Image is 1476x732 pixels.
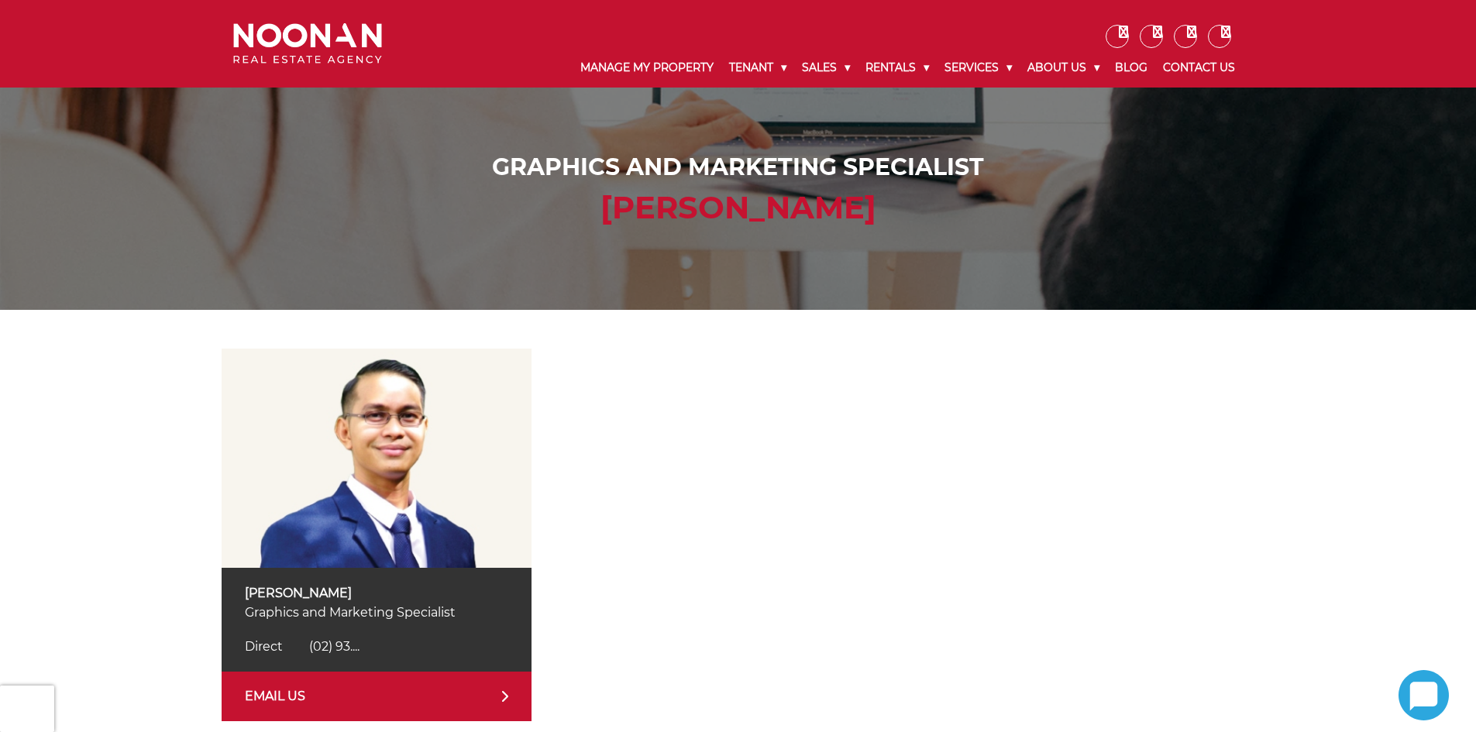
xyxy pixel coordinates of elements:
a: Rentals [858,48,937,88]
p: [PERSON_NAME] [245,583,508,603]
a: EMAIL US [222,672,532,721]
span: (02) 93.... [309,639,360,654]
a: Contact Us [1155,48,1243,88]
a: About Us [1020,48,1107,88]
a: Blog [1107,48,1155,88]
a: Sales [794,48,858,88]
a: Manage My Property [573,48,721,88]
h1: Graphics and Marketing Specialist [237,153,1239,181]
a: Services [937,48,1020,88]
img: Jason Cutamora [222,349,532,568]
a: Tenant [721,48,794,88]
span: Direct [245,639,283,654]
a: Click to reveal phone number [245,639,360,654]
p: Graphics and Marketing Specialist [245,603,508,622]
img: Noonan Real Estate Agency [233,23,382,64]
h2: [PERSON_NAME] [237,189,1239,226]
